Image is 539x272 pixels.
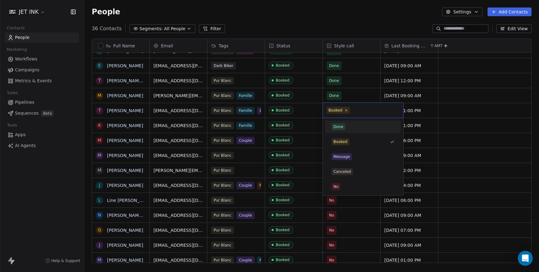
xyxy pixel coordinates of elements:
div: Booked [328,107,342,113]
div: Message [333,154,350,160]
div: No [333,184,338,189]
div: Booked [333,139,347,145]
div: Suggestions [325,121,401,193]
div: Canceled [333,169,351,174]
div: Done [333,124,343,130]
